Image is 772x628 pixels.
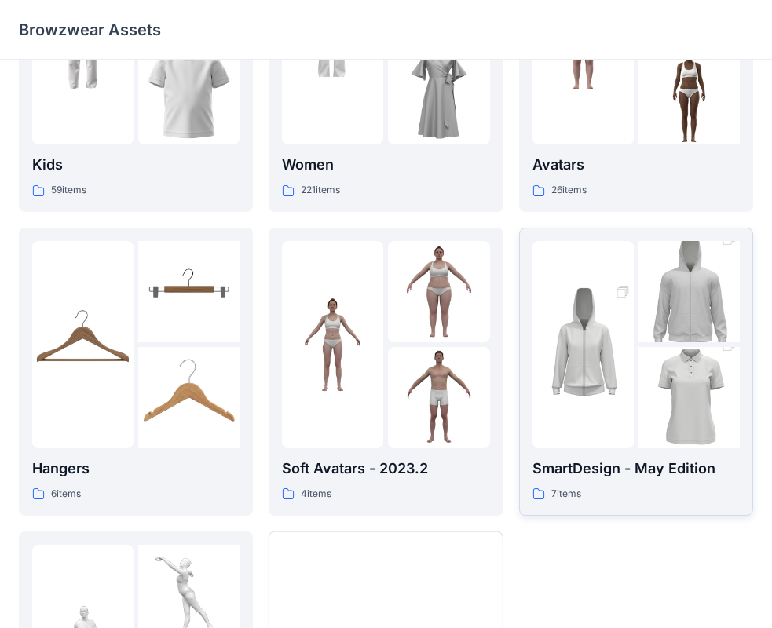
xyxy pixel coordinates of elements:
p: 26 items [551,182,587,199]
p: 6 items [51,486,81,502]
img: folder 3 [138,43,240,144]
p: 4 items [301,486,331,502]
a: folder 1folder 2folder 3SmartDesign - May Edition7items [519,228,753,516]
p: Hangers [32,458,240,480]
img: folder 1 [282,294,383,395]
a: folder 1folder 2folder 3Hangers6items [19,228,253,516]
img: folder 3 [388,43,489,144]
img: folder 2 [388,241,489,342]
img: folder 2 [638,216,740,368]
img: folder 1 [32,294,134,395]
img: folder 2 [138,241,240,342]
p: Avatars [532,154,740,176]
p: SmartDesign - May Edition [532,458,740,480]
img: folder 3 [638,43,740,144]
img: folder 3 [388,347,489,448]
p: Soft Avatars - 2023.2 [282,458,489,480]
p: Kids [32,154,240,176]
a: folder 1folder 2folder 3Soft Avatars - 2023.24items [269,228,503,516]
img: folder 1 [532,268,634,421]
p: 221 items [301,182,340,199]
p: 59 items [51,182,86,199]
img: folder 3 [138,347,240,448]
p: Browzwear Assets [19,19,161,41]
img: folder 3 [638,322,740,474]
p: 7 items [551,486,581,502]
p: Women [282,154,489,176]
